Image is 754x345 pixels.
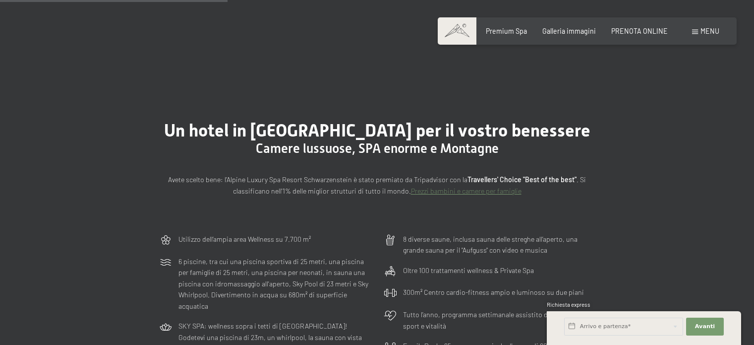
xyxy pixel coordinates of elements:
p: Avete scelto bene: l’Alpine Luxury Spa Resort Schwarzenstein è stato premiato da Tripadvisor con ... [159,174,595,197]
a: Premium Spa [486,27,527,35]
span: Richiesta express [547,301,590,308]
strong: Travellers' Choice "Best of the best" [467,175,577,184]
a: Prezzi bambini e camere per famiglie [411,187,522,195]
p: Utilizzo dell‘ampia area Wellness su 7.700 m² [178,234,311,245]
button: Avanti [686,318,724,336]
span: Un hotel in [GEOGRAPHIC_DATA] per il vostro benessere [164,120,590,140]
span: Avanti [695,323,715,331]
p: Tutto l’anno, programma settimanale assistito di escursioni, sport e vitalità [403,309,595,332]
span: Menu [700,27,719,35]
span: Camere lussuose, SPA enorme e Montagne [256,141,499,156]
p: 300m² Centro cardio-fitness ampio e luminoso su due piani [403,287,584,298]
p: Oltre 100 trattamenti wellness & Private Spa [403,265,534,276]
p: 6 piscine, tra cui una piscina sportiva di 25 metri, una piscina per famiglie di 25 metri, una pi... [178,256,371,312]
a: Galleria immagini [542,27,596,35]
a: PRENOTA ONLINE [611,27,668,35]
p: 8 diverse saune, inclusa sauna delle streghe all’aperto, una grande sauna per il "Aufguss" con vi... [403,234,595,256]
